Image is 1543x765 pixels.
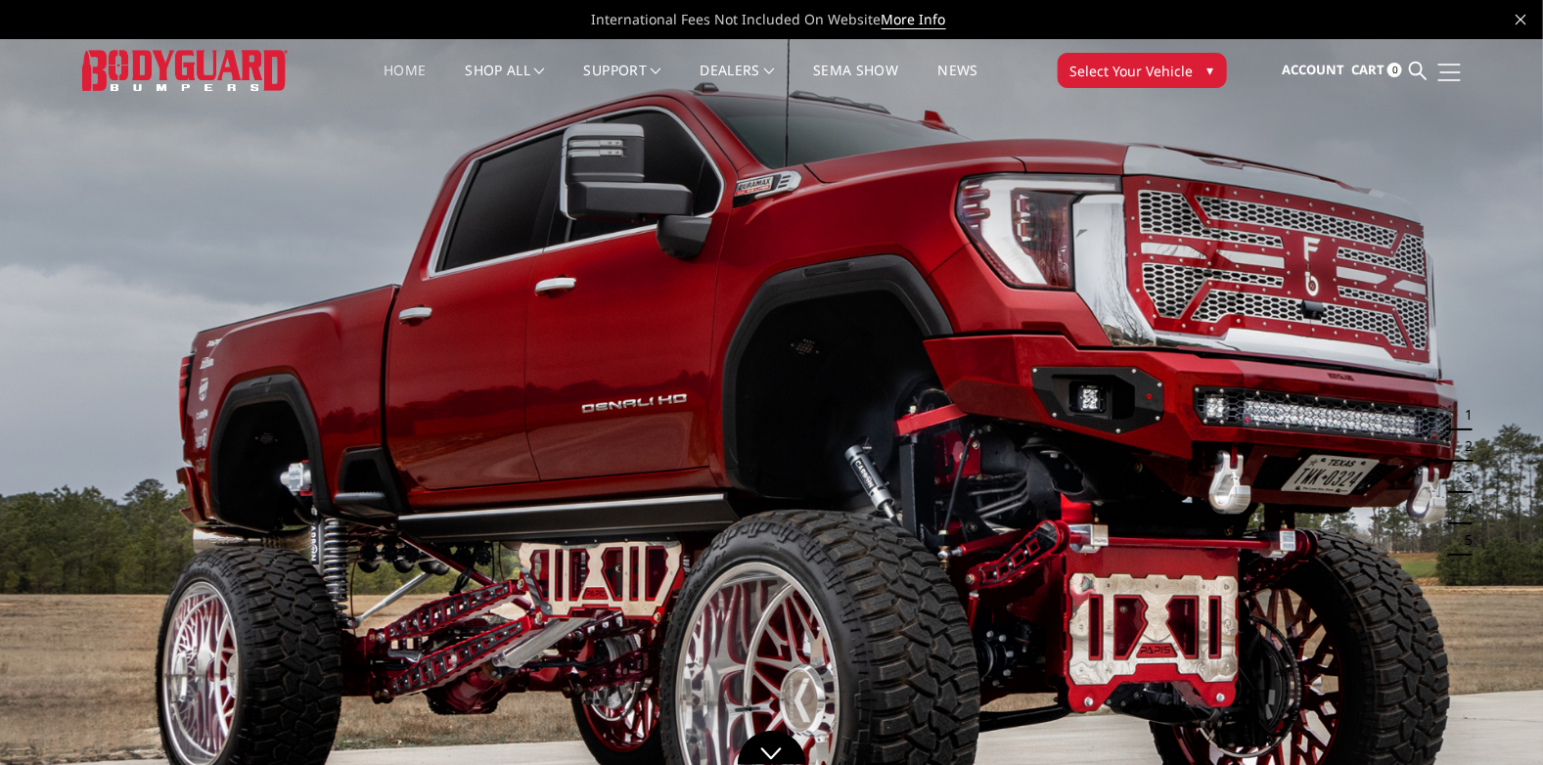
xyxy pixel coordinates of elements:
[584,64,661,102] a: Support
[738,731,806,765] a: Click to Down
[1453,430,1473,462] button: 2 of 5
[1387,63,1402,77] span: 0
[1453,462,1473,493] button: 3 of 5
[466,64,545,102] a: shop all
[384,64,426,102] a: Home
[1453,399,1473,430] button: 1 of 5
[1453,493,1473,524] button: 4 of 5
[937,64,977,102] a: News
[1445,671,1543,765] iframe: Chat Widget
[1058,53,1227,88] button: Select Your Vehicle
[701,64,775,102] a: Dealers
[813,64,898,102] a: SEMA Show
[1207,60,1214,80] span: ▾
[1453,524,1473,556] button: 5 of 5
[1070,61,1194,81] span: Select Your Vehicle
[82,50,288,90] img: BODYGUARD BUMPERS
[1351,61,1384,78] span: Cart
[882,10,946,29] a: More Info
[1282,61,1344,78] span: Account
[1351,44,1402,97] a: Cart 0
[1282,44,1344,97] a: Account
